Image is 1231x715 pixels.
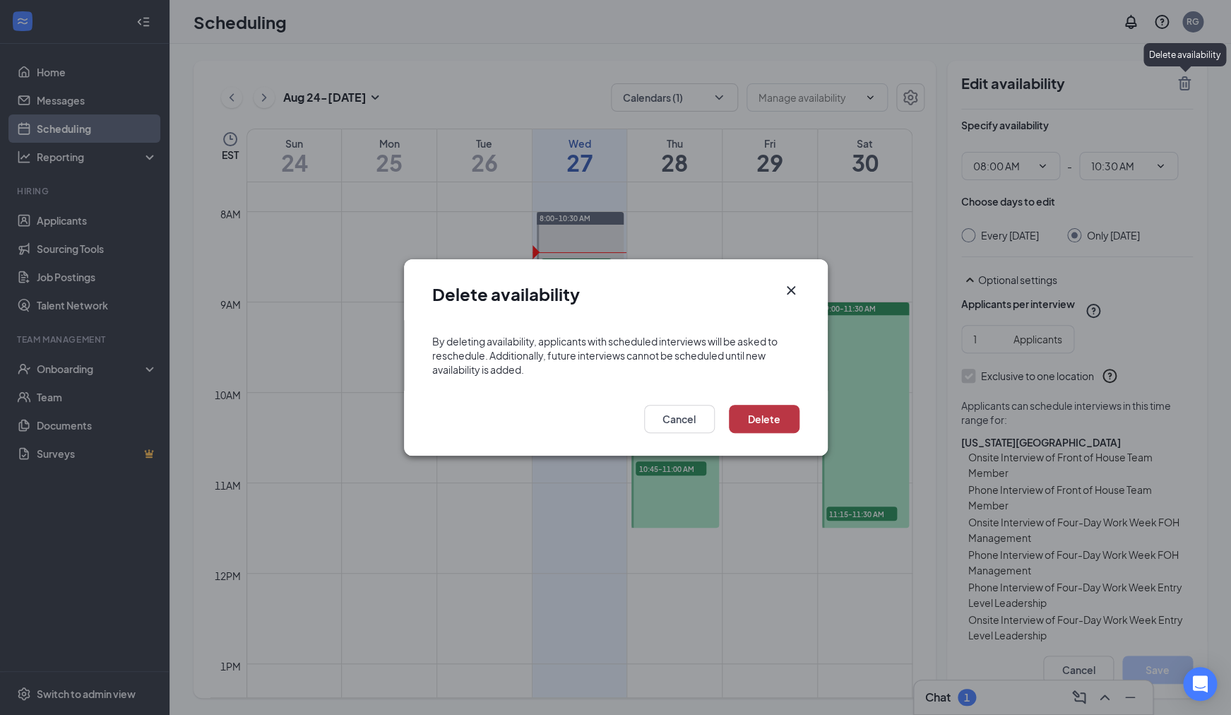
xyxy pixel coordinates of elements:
[644,405,715,433] button: Cancel
[432,334,799,377] div: By deleting availability, applicants with scheduled interviews will be asked to reschedule. Addit...
[783,282,799,299] svg: Cross
[729,405,799,433] button: Delete
[783,282,799,299] button: Close
[432,282,580,306] h1: Delete availability
[1143,43,1226,66] div: Delete availability
[1183,667,1217,701] div: Open Intercom Messenger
